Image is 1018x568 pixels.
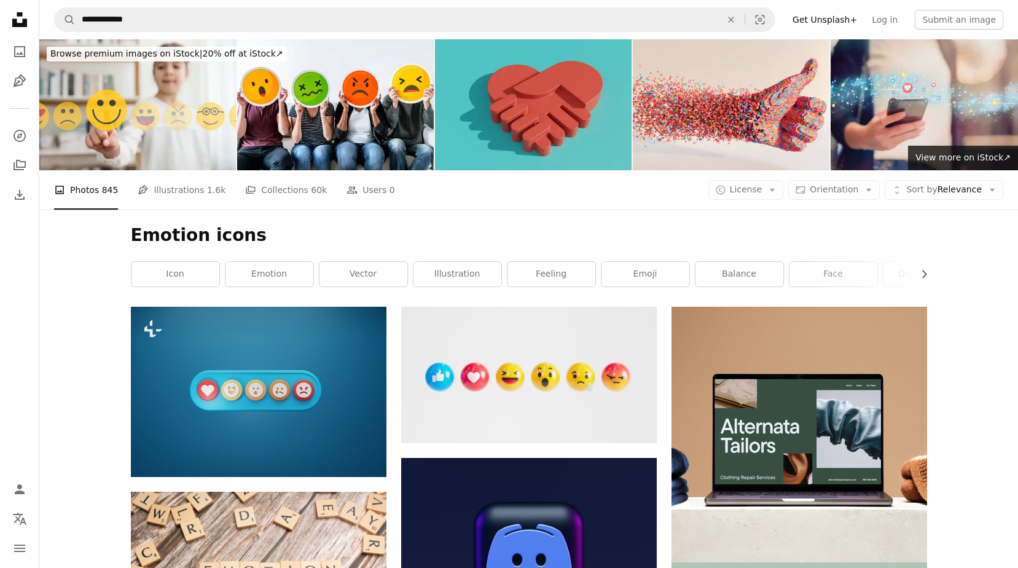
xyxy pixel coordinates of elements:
button: Sort byRelevance [885,180,1003,200]
button: Visual search [745,8,775,31]
span: 1.6k [207,183,225,197]
a: Log in / Sign up [7,477,32,502]
button: Orientation [788,180,880,200]
img: Lots of Multi-Coloured Cubes Moving In Space to Come Together To Form an Abstract Thumbs Up Sign ... [633,39,829,170]
a: Download History [7,183,32,207]
span: Browse premium images on iStock | [50,49,202,58]
button: Clear [718,8,745,31]
a: Collections 60k [245,170,327,210]
button: scroll list to the right [913,262,927,286]
img: a row of different colored eggs with faces painted on them [401,307,657,443]
div: 20% off at iStock ↗ [47,47,287,61]
span: View more on iStock ↗ [915,152,1011,162]
button: Menu [7,536,32,561]
a: pink and black hello kitty clip art [401,548,657,559]
a: face [789,262,877,286]
a: Log in [864,10,905,30]
a: digital image [883,262,971,286]
img: Diverse people holding emoticon [237,39,434,170]
a: icon [131,262,219,286]
a: Illustrations [7,69,32,93]
a: emotion [225,262,313,286]
img: a blue button with four different faces on it [131,307,386,477]
button: Submit an image [915,10,1003,30]
span: Sort by [906,184,937,194]
span: Relevance [906,184,982,196]
a: Photos [7,39,32,64]
a: Collections [7,153,32,178]
button: Search Unsplash [55,8,76,31]
span: 0 [390,183,395,197]
a: View more on iStock↗ [908,146,1018,170]
a: balance [695,262,783,286]
a: Explore [7,124,32,148]
a: Get Unsplash+ [785,10,864,30]
span: Orientation [810,184,858,194]
button: License [708,180,784,200]
img: Little girl touching the smiley emoji icon on the touch screen [39,39,236,170]
a: feeling [507,262,595,286]
span: License [730,184,762,194]
form: Find visuals sitewide [54,7,775,32]
a: vector [319,262,407,286]
a: Browse premium images on iStock|20% off at iStock↗ [39,39,294,69]
button: Language [7,507,32,531]
a: a blue button with four different faces on it [131,386,386,397]
a: Users 0 [347,170,395,210]
a: illustration [413,262,501,286]
img: Gratitude Concept With Heart Symbol [435,39,632,170]
img: file-1707885205802-88dd96a21c72image [671,307,927,562]
a: Illustrations 1.6k [138,170,225,210]
h1: Emotion icons [131,224,927,247]
a: emoji [601,262,689,286]
a: a row of different colored eggs with faces painted on them [401,369,657,380]
span: 60k [311,183,327,197]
